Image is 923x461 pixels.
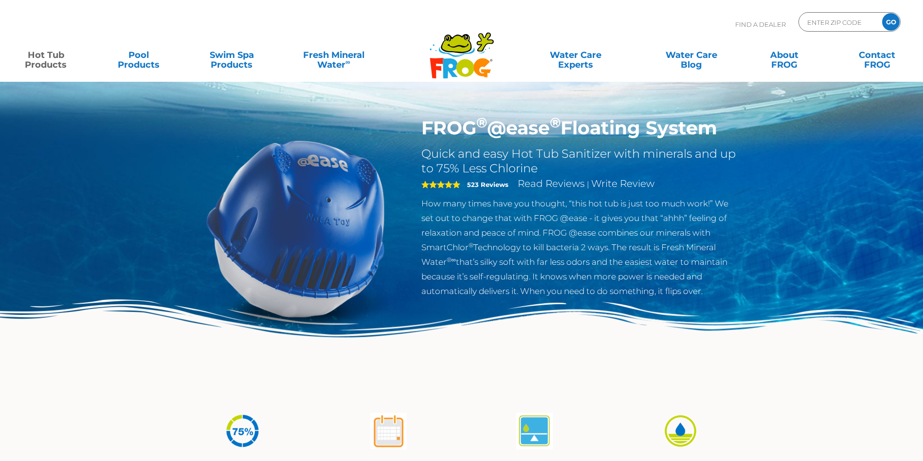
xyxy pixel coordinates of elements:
[516,413,553,449] img: atease-icon-self-regulates
[370,413,407,449] img: atease-icon-shock-once
[550,114,561,131] sup: ®
[655,45,727,65] a: Water CareBlog
[662,413,699,449] img: icon-atease-easy-on
[103,45,175,65] a: PoolProducts
[447,256,456,263] sup: ®∞
[10,45,82,65] a: Hot TubProducts
[517,45,634,65] a: Water CareExperts
[421,196,739,298] p: How many times have you thought, “this hot tub is just too much work!” We set out to change that ...
[748,45,820,65] a: AboutFROG
[289,45,379,65] a: Fresh MineralWater∞
[518,178,585,189] a: Read Reviews
[184,117,407,340] img: hot-tub-product-atease-system.png
[591,178,654,189] a: Write Review
[196,45,268,65] a: Swim SpaProducts
[469,241,473,249] sup: ®
[587,180,589,189] span: |
[345,58,350,66] sup: ∞
[421,117,739,139] h1: FROG @ease Floating System
[224,413,261,449] img: icon-atease-75percent-less
[467,181,508,188] strong: 523 Reviews
[841,45,913,65] a: ContactFROG
[421,147,739,176] h2: Quick and easy Hot Tub Sanitizer with minerals and up to 75% Less Chlorine
[421,181,460,188] span: 5
[476,114,487,131] sup: ®
[882,13,900,31] input: GO
[424,19,499,79] img: Frog Products Logo
[735,12,786,37] p: Find A Dealer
